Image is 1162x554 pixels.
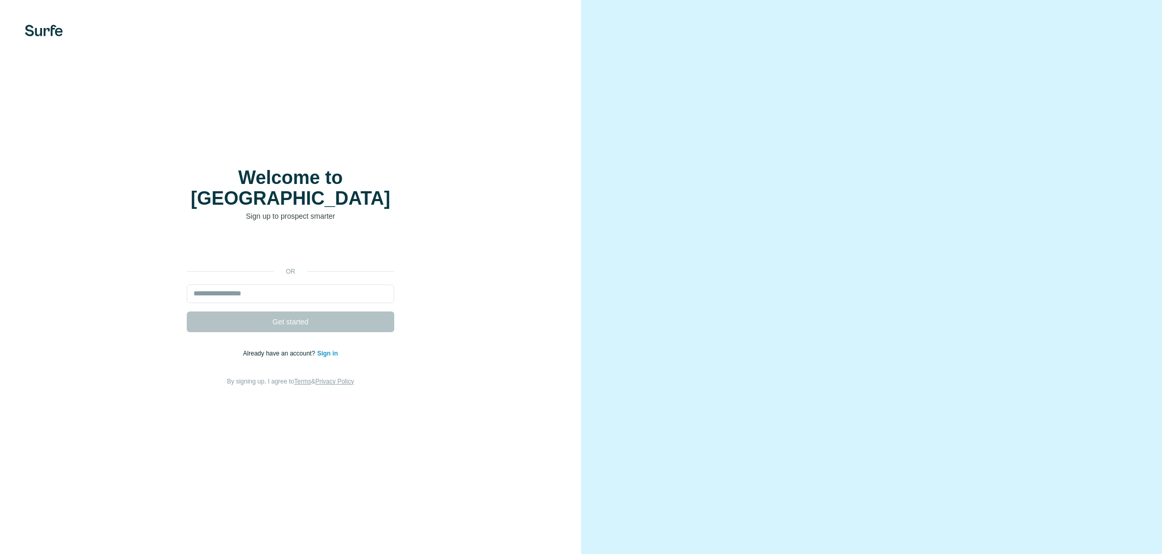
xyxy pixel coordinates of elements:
span: By signing up, I agree to & [227,378,354,385]
a: Terms [294,378,311,385]
a: Sign in [317,350,338,357]
iframe: Bouton "Se connecter avec Google" [182,237,399,260]
p: Sign up to prospect smarter [187,211,394,221]
h1: Welcome to [GEOGRAPHIC_DATA] [187,167,394,209]
img: Surfe's logo [25,25,63,36]
span: Already have an account? [243,350,317,357]
a: Privacy Policy [315,378,354,385]
p: or [274,267,307,276]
